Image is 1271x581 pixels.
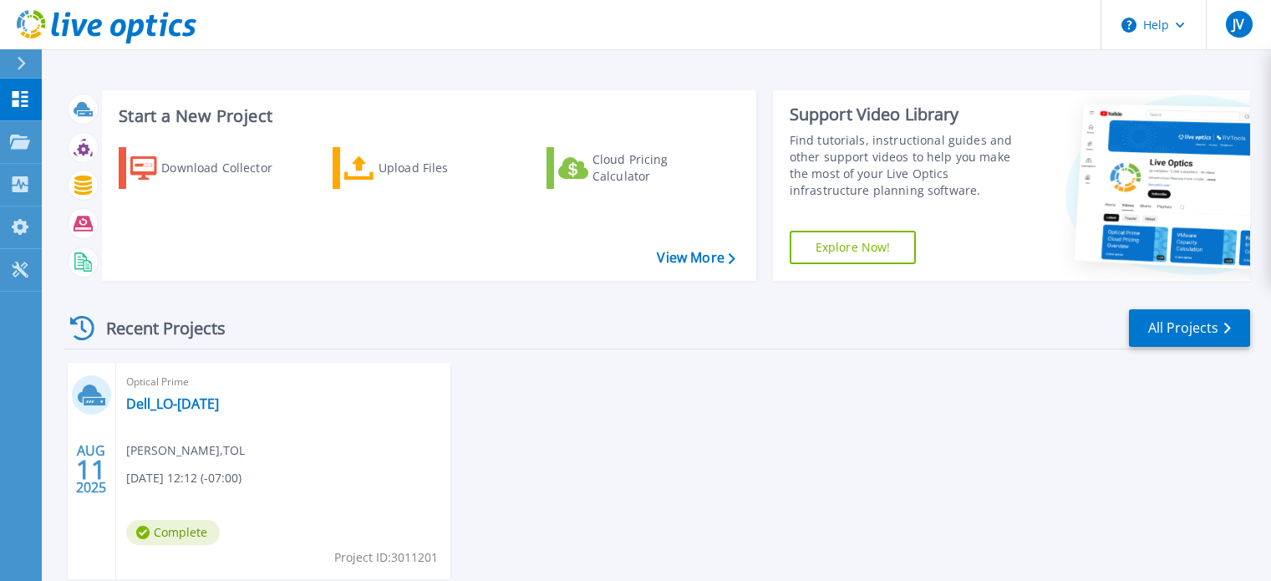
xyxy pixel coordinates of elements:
[126,520,220,545] span: Complete
[161,151,295,185] div: Download Collector
[119,147,305,189] a: Download Collector
[333,147,519,189] a: Upload Files
[76,462,106,477] span: 11
[379,151,512,185] div: Upload Files
[75,439,107,500] div: AUG 2025
[64,308,248,349] div: Recent Projects
[126,469,241,487] span: [DATE] 12:12 (-07:00)
[1129,309,1250,347] a: All Projects
[790,132,1030,199] div: Find tutorials, instructional guides and other support videos to help you make the most of your L...
[126,441,245,460] span: [PERSON_NAME] , TOL
[119,107,735,125] h3: Start a New Project
[1233,18,1244,31] span: JV
[790,231,917,264] a: Explore Now!
[547,147,733,189] a: Cloud Pricing Calculator
[126,395,219,412] a: Dell_LO-[DATE]
[657,250,735,266] a: View More
[126,373,440,391] span: Optical Prime
[334,548,438,567] span: Project ID: 3011201
[592,151,726,185] div: Cloud Pricing Calculator
[790,104,1030,125] div: Support Video Library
